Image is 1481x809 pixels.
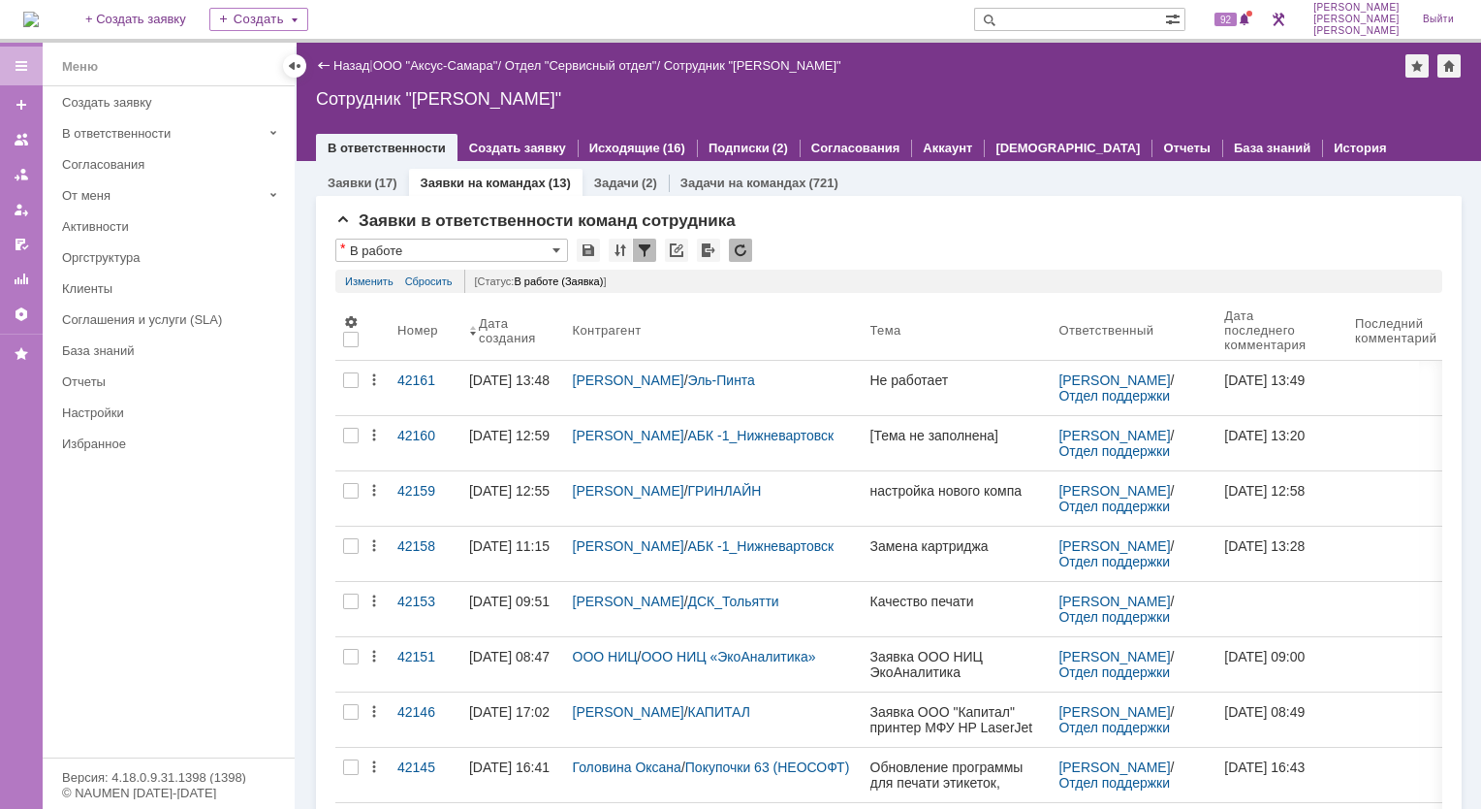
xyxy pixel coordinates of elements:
div: / [573,428,855,443]
a: Отдел поддержки пользователей [1058,388,1174,419]
a: Головина Оксана [573,760,681,775]
a: Перейти на домашнюю страницу [23,12,39,27]
a: [PERSON_NAME] [573,372,684,388]
a: [DATE] 16:41 [461,748,565,802]
div: / [505,58,664,73]
th: Контрагент [565,301,863,361]
a: [DATE] 13:28 [1216,527,1347,581]
div: / [1058,649,1209,680]
div: Сохранить вид [577,239,600,262]
a: Заявки на командах [421,176,546,190]
div: [DATE] 13:20 [1224,428,1305,443]
a: [PERSON_NAME] [1058,483,1170,499]
a: Создать заявку [469,141,566,155]
div: Последний комментарий [1355,316,1461,345]
a: Отдел поддержки пользователей [1058,664,1174,696]
div: 42158 [397,538,454,554]
a: [PERSON_NAME] [573,538,684,554]
a: Заявки в моей ответственности [6,159,37,190]
div: Ответственный [1058,323,1153,338]
div: [Статус: ] [464,270,1433,293]
a: Исходящие [589,141,660,155]
div: [DATE] 12:55 [469,483,550,499]
div: 42159 [397,483,454,499]
a: Изменить [345,270,394,293]
a: настройка нового компа [863,471,1052,526]
a: Соглашения и услуги (SLA) [54,305,291,335]
a: ООО НИЦ «ЭкоАналитика» [641,649,815,664]
a: [DATE] 09:51 [461,582,565,636]
div: / [1058,760,1209,791]
a: Отчеты [54,367,291,397]
a: Создать заявку [54,87,291,117]
a: [DATE] 08:47 [461,637,565,692]
div: [DATE] 16:41 [469,760,550,775]
a: Мои согласования [6,229,37,260]
a: Клиенты [54,274,291,304]
a: Задачи [594,176,639,190]
a: [PERSON_NAME] [573,428,684,443]
div: Номер [397,323,438,338]
div: / [573,538,855,554]
div: [DATE] 16:43 [1224,760,1305,775]
div: / [573,704,855,720]
a: Перейти в интерфейс администратора [1267,8,1290,31]
div: [Тема не заполнена] [870,428,1044,443]
a: 42161 [390,361,461,415]
a: База знаний [54,336,291,366]
div: / [573,372,855,388]
div: / [573,594,855,609]
div: / [573,483,855,499]
div: Заявка ООО "Капитал" принтер МФУ HP LaserJet Pro 400 M425dn A4 от [DATE] [870,704,1044,735]
div: Контрагент [573,323,646,338]
a: Согласования [811,141,900,155]
div: [DATE] 13:49 [1224,372,1305,388]
a: 42151 [390,637,461,692]
div: [DATE] 12:59 [469,428,550,443]
a: Сбросить [405,270,453,293]
a: Отчеты [1163,141,1211,155]
a: КАПИТАЛ [688,704,750,720]
div: [DATE] 12:58 [1224,483,1305,499]
a: ООО НИЦ [573,649,638,664]
img: logo [23,12,39,27]
a: Отдел поддержки пользователей [1058,609,1174,640]
a: Обновление программы для печати этикеток, настройка термопринтера [863,748,1052,802]
div: [DATE] 11:15 [469,538,550,554]
div: Сотрудник "[PERSON_NAME]" [316,89,1462,109]
div: / [1058,538,1209,569]
div: Действия [366,483,382,499]
a: Настройки [6,299,37,330]
div: 42153 [397,594,454,609]
span: Заявки в ответственности команд сотрудника [335,211,736,230]
a: [DATE] 08:49 [1216,693,1347,747]
div: Обновлять список [729,239,752,262]
th: Номер [390,301,461,361]
a: 42160 [390,416,461,470]
div: / [1058,428,1209,459]
span: 92 [1214,13,1237,26]
div: / [1058,594,1209,625]
div: [DATE] 09:51 [469,594,550,609]
a: [DATE] 13:20 [1216,416,1347,470]
div: [DATE] 17:02 [469,704,550,720]
div: 42151 [397,649,454,664]
div: Оргструктура [62,250,283,265]
div: Действия [366,538,382,554]
div: Действия [366,649,382,664]
a: [PERSON_NAME] [1058,594,1170,609]
a: Отчеты [6,264,37,295]
div: В ответственности [62,126,262,141]
div: Качество печати [870,594,1044,609]
div: Не работает [870,372,1044,388]
div: (17) [374,176,396,190]
a: 42145 [390,748,461,802]
a: Подписки [709,141,770,155]
a: В ответственности [328,141,446,155]
a: Отдел поддержки пользователей [1058,720,1174,751]
div: Дата создания [479,316,542,345]
a: Активности [54,211,291,242]
div: Экспорт списка [697,239,720,262]
a: Замена картриджа [863,527,1052,581]
div: Настройки списка отличаются от сохраненных в виде [340,242,345,255]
